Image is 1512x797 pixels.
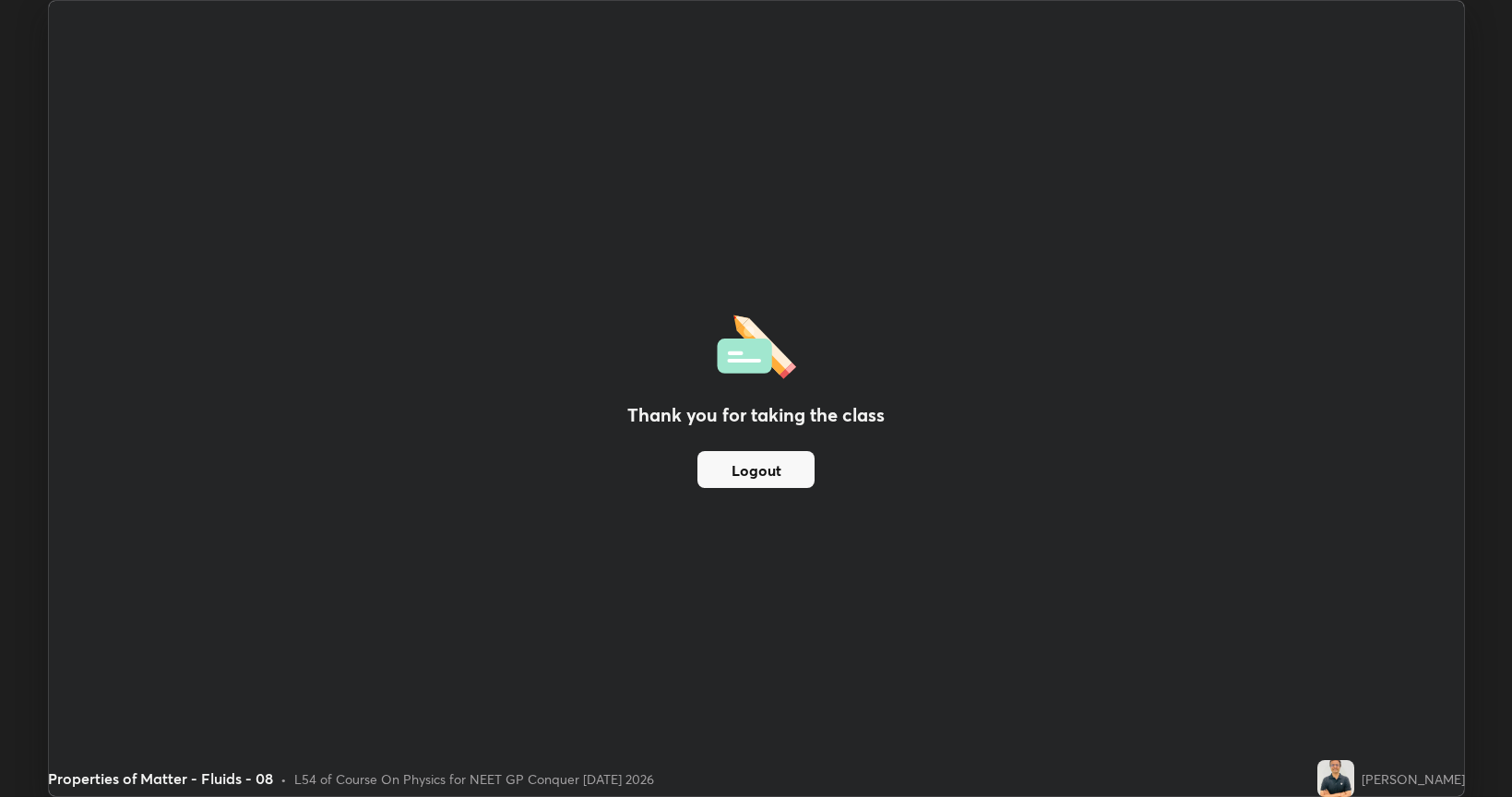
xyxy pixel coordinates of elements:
[1317,760,1354,797] img: 37e60c5521b4440f9277884af4c92300.jpg
[280,769,287,789] div: •
[1362,769,1465,789] div: [PERSON_NAME]
[48,767,273,790] div: Properties of Matter - Fluids - 08
[294,769,654,789] div: L54 of Course On Physics for NEET GP Conquer [DATE] 2026
[627,401,885,429] h2: Thank you for taking the class
[717,309,796,379] img: offlineFeedback.1438e8b3.svg
[697,451,815,488] button: Logout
